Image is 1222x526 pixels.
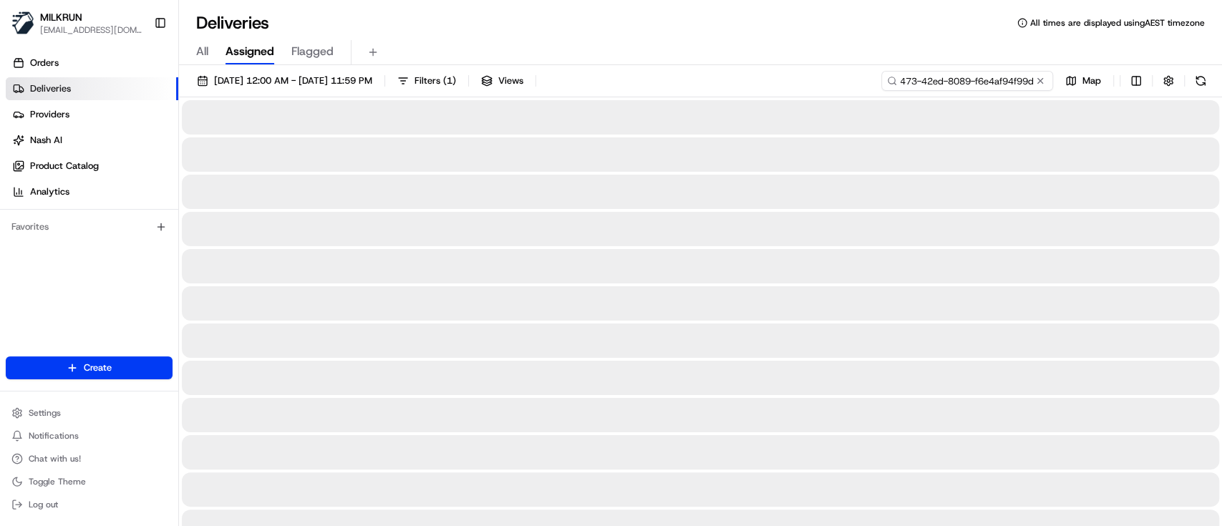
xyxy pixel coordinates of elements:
a: Orders [6,52,178,74]
input: Type to search [881,71,1053,91]
span: Map [1082,74,1101,87]
a: Nash AI [6,129,178,152]
button: Notifications [6,426,173,446]
button: [DATE] 12:00 AM - [DATE] 11:59 PM [190,71,379,91]
a: Analytics [6,180,178,203]
img: MILKRUN [11,11,34,34]
span: Deliveries [30,82,71,95]
span: Toggle Theme [29,476,86,487]
a: Product Catalog [6,155,178,177]
span: Orders [30,57,59,69]
span: Analytics [30,185,69,198]
button: Chat with us! [6,449,173,469]
button: [EMAIL_ADDRESS][DOMAIN_NAME] [40,24,142,36]
span: Providers [30,108,69,121]
span: Nash AI [30,134,62,147]
span: Views [498,74,523,87]
button: Views [475,71,530,91]
button: Toggle Theme [6,472,173,492]
a: Deliveries [6,77,178,100]
span: Log out [29,499,58,510]
span: ( 1 ) [443,74,456,87]
h1: Deliveries [196,11,269,34]
span: Notifications [29,430,79,442]
button: Log out [6,495,173,515]
span: Flagged [291,43,334,60]
span: Settings [29,407,61,419]
span: Assigned [226,43,274,60]
button: MILKRUN [40,10,82,24]
span: [DATE] 12:00 AM - [DATE] 11:59 PM [214,74,372,87]
button: Refresh [1191,71,1211,91]
button: Filters(1) [391,71,462,91]
button: Map [1059,71,1107,91]
button: Settings [6,403,173,423]
span: All [196,43,208,60]
span: Product Catalog [30,160,99,172]
span: Chat with us! [29,453,81,464]
span: Create [84,361,112,374]
button: MILKRUNMILKRUN[EMAIL_ADDRESS][DOMAIN_NAME] [6,6,148,40]
button: Create [6,356,173,379]
a: Providers [6,103,178,126]
span: All times are displayed using AEST timezone [1030,17,1205,29]
div: Favorites [6,215,173,238]
span: Filters [414,74,456,87]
